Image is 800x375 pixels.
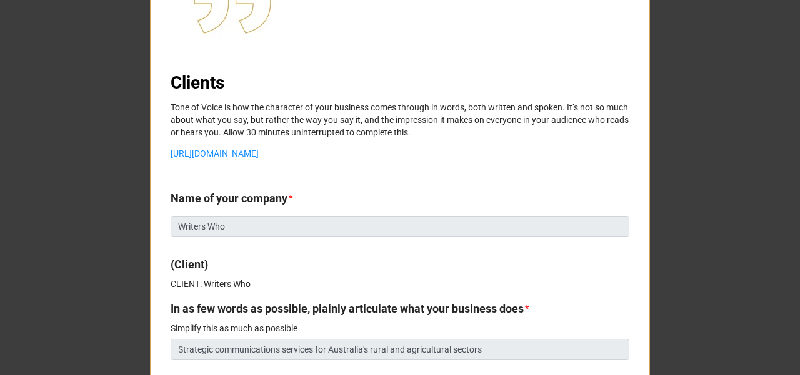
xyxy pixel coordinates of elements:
p: Simplify this as much as possible [171,322,629,334]
a: [URL][DOMAIN_NAME] [171,149,259,158]
p: Tone of Voice is how the character of your business comes through in words, both written and spok... [171,101,629,139]
b: (Client) [171,258,208,271]
p: CLIENT: Writers Who [171,278,629,290]
label: Name of your company [171,190,287,207]
label: In as few words as possible, plainly articulate what your business does [171,300,524,318]
b: Clients [171,72,224,93]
